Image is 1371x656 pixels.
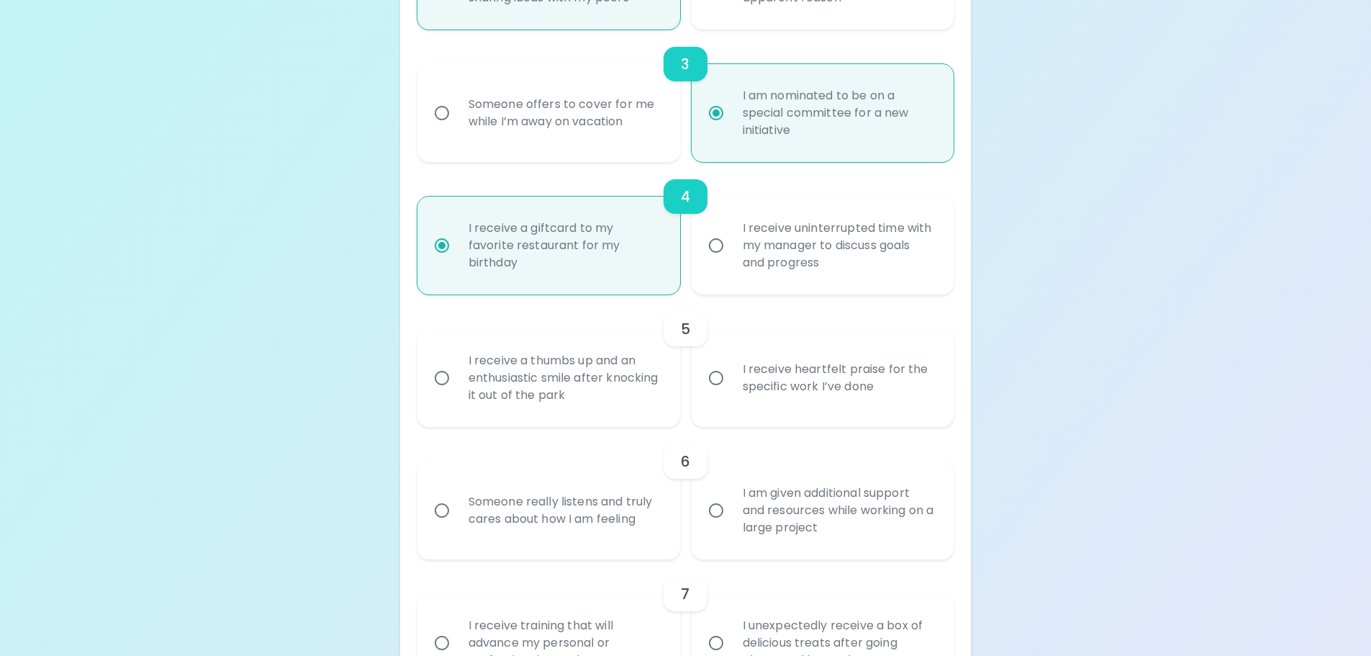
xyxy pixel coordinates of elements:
div: I receive a giftcard to my favorite restaurant for my birthday [457,202,672,289]
div: I am nominated to be on a special committee for a new initiative [731,70,946,156]
div: I receive a thumbs up and an enthusiastic smile after knocking it out of the park [457,335,672,421]
div: Someone really listens and truly cares about how I am feeling [457,476,672,545]
div: I receive uninterrupted time with my manager to discuss goals and progress [731,202,946,289]
div: choice-group-check [417,295,954,427]
div: choice-group-check [417,427,954,560]
div: I am given additional support and resources while working on a large project [731,467,946,554]
h6: 7 [681,583,689,606]
h6: 5 [681,318,690,341]
h6: 6 [681,450,690,473]
div: choice-group-check [417,162,954,295]
h6: 4 [681,185,690,208]
h6: 3 [681,53,689,76]
div: I receive heartfelt praise for the specific work I’ve done [731,343,946,413]
div: Someone offers to cover for me while I’m away on vacation [457,78,672,148]
div: choice-group-check [417,30,954,162]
